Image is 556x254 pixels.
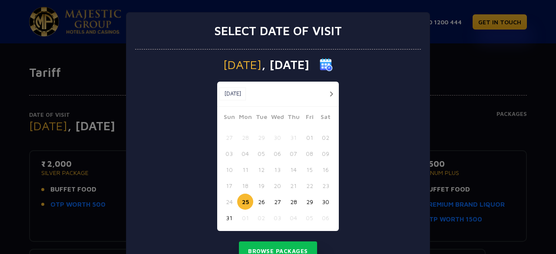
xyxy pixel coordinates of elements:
span: Thu [285,112,301,124]
button: 11 [237,162,253,178]
button: 08 [301,145,318,162]
button: 01 [301,129,318,145]
button: 09 [318,145,334,162]
button: 05 [253,145,269,162]
button: 28 [285,194,301,210]
img: calender icon [320,58,333,71]
button: 03 [269,210,285,226]
button: 26 [253,194,269,210]
button: 28 [237,129,253,145]
button: 10 [221,162,237,178]
button: 21 [285,178,301,194]
button: 19 [253,178,269,194]
button: 23 [318,178,334,194]
span: , [DATE] [261,59,309,71]
span: [DATE] [223,59,261,71]
button: 14 [285,162,301,178]
button: 15 [301,162,318,178]
button: 05 [301,210,318,226]
button: 18 [237,178,253,194]
button: 04 [285,210,301,226]
button: 30 [269,129,285,145]
span: Sun [221,112,237,124]
button: 16 [318,162,334,178]
button: 31 [285,129,301,145]
button: 25 [237,194,253,210]
button: 13 [269,162,285,178]
button: 27 [269,194,285,210]
button: 06 [269,145,285,162]
button: 12 [253,162,269,178]
button: 22 [301,178,318,194]
button: 02 [318,129,334,145]
button: 06 [318,210,334,226]
button: 27 [221,129,237,145]
button: 20 [269,178,285,194]
button: 29 [301,194,318,210]
span: Fri [301,112,318,124]
button: 04 [237,145,253,162]
span: Mon [237,112,253,124]
button: [DATE] [219,87,246,100]
button: 30 [318,194,334,210]
button: 24 [221,194,237,210]
h3: Select date of visit [214,23,342,38]
button: 03 [221,145,237,162]
button: 29 [253,129,269,145]
span: Wed [269,112,285,124]
span: Tue [253,112,269,124]
button: 01 [237,210,253,226]
button: 02 [253,210,269,226]
span: Sat [318,112,334,124]
button: 07 [285,145,301,162]
button: 31 [221,210,237,226]
button: 17 [221,178,237,194]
